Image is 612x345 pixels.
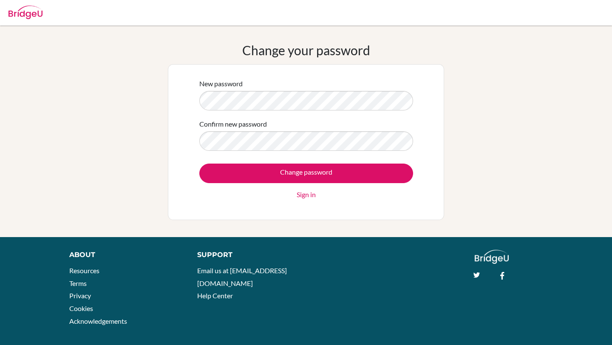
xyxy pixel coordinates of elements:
a: Help Center [197,291,233,300]
a: Email us at [EMAIL_ADDRESS][DOMAIN_NAME] [197,266,287,287]
img: logo_white@2x-f4f0deed5e89b7ecb1c2cc34c3e3d731f90f0f143d5ea2071677605dd97b5244.png [475,250,509,264]
h1: Change your password [242,42,370,58]
input: Change password [199,164,413,183]
div: Support [197,250,297,260]
a: Cookies [69,304,93,312]
a: Sign in [297,189,316,200]
label: Confirm new password [199,119,267,129]
label: New password [199,79,243,89]
a: Resources [69,266,99,274]
a: Acknowledgements [69,317,127,325]
div: About [69,250,178,260]
a: Terms [69,279,87,287]
a: Privacy [69,291,91,300]
img: Bridge-U [8,6,42,19]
